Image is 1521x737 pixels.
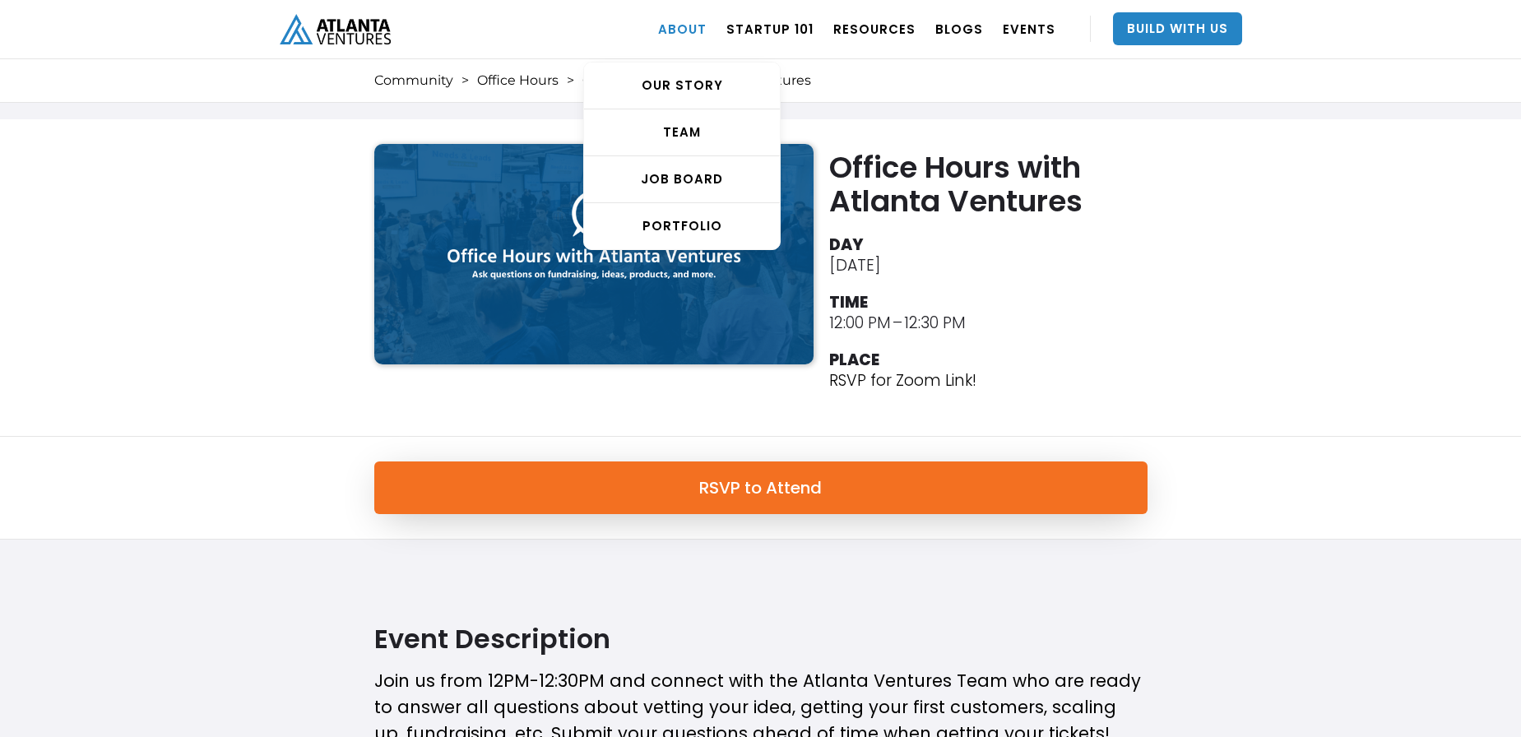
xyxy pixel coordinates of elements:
a: ABOUT [658,6,707,52]
div: DAY [829,234,864,255]
div: [DATE] [829,255,880,276]
a: Office Hours [477,72,559,89]
div: 12:30 PM [904,313,966,333]
a: Build With Us [1113,12,1242,45]
h2: Office Hours with Atlanta Ventures [829,151,1155,218]
a: TEAM [584,109,780,156]
div: Office Hours with Atlanta Ventures [582,72,811,89]
div: – [893,313,902,333]
div: > [461,72,469,89]
div: Job Board [584,171,780,188]
a: PORTFOLIO [584,203,780,249]
a: BLOGS [935,6,983,52]
div: > [567,72,574,89]
div: PORTFOLIO [584,218,780,234]
h2: Event Description [374,622,1148,656]
a: Job Board [584,156,780,203]
a: Startup 101 [726,6,814,52]
div: TEAM [584,124,780,141]
div: 12:00 PM [829,313,891,333]
a: RSVP to Attend [374,461,1148,514]
div: PLACE [829,350,879,370]
div: OUR STORY [584,77,780,94]
a: EVENTS [1003,6,1055,52]
div: TIME [829,292,868,313]
a: OUR STORY [584,63,780,109]
p: RSVP for Zoom Link! [829,370,976,391]
a: Community [374,72,453,89]
a: RESOURCES [833,6,916,52]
